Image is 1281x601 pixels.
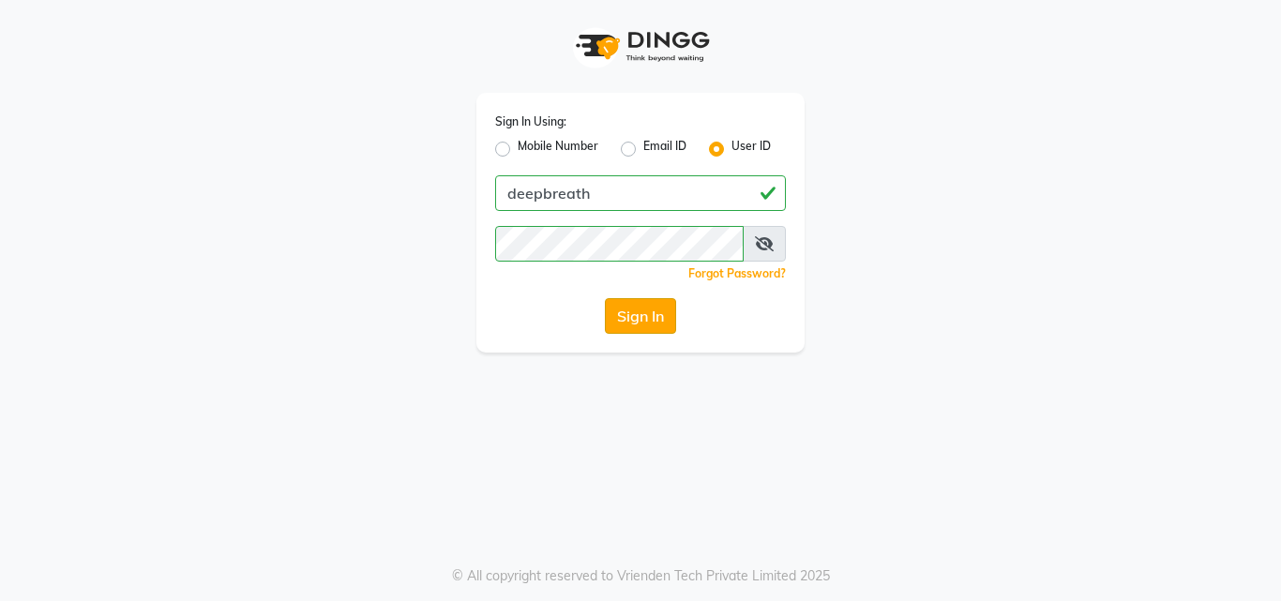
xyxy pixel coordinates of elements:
label: Sign In Using: [495,113,566,130]
input: Username [495,226,744,262]
label: Mobile Number [518,138,598,160]
button: Sign In [605,298,676,334]
a: Forgot Password? [688,266,786,280]
img: logo1.svg [565,19,716,74]
label: Email ID [643,138,686,160]
input: Username [495,175,786,211]
label: User ID [731,138,771,160]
